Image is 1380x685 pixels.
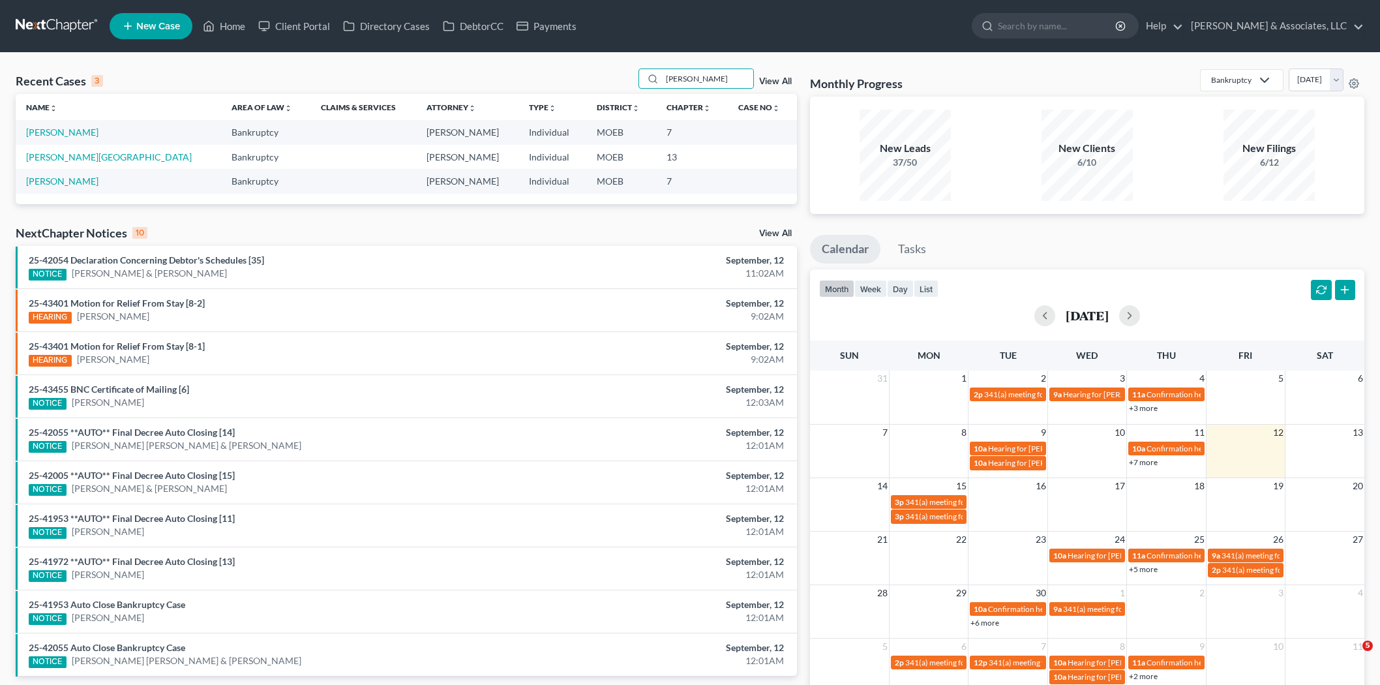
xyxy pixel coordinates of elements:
[974,389,983,399] span: 2p
[1198,371,1206,386] span: 4
[1193,478,1206,494] span: 18
[416,169,518,193] td: [PERSON_NAME]
[810,76,903,91] h3: Monthly Progress
[586,169,657,193] td: MOEB
[988,604,1136,614] span: Confirmation hearing for [PERSON_NAME]
[955,532,968,547] span: 22
[1132,658,1145,667] span: 11a
[1223,156,1315,169] div: 6/12
[819,280,854,297] button: month
[541,482,784,495] div: 12:01AM
[1053,672,1066,682] span: 10a
[1193,425,1206,440] span: 11
[29,269,67,281] div: NOTICE
[29,527,67,539] div: NOTICE
[1053,389,1062,399] span: 9a
[656,169,728,193] td: 7
[840,350,859,361] span: Sun
[1147,658,1295,667] span: Confirmation hearing for [PERSON_NAME]
[1040,425,1047,440] span: 9
[1053,658,1066,667] span: 10a
[1184,14,1364,38] a: [PERSON_NAME] & Associates, LLC
[337,14,436,38] a: Directory Cases
[136,22,180,31] span: New Case
[541,568,784,581] div: 12:01AM
[1351,639,1364,654] span: 11
[1053,551,1066,560] span: 10a
[541,555,784,568] div: September, 12
[918,350,940,361] span: Mon
[29,355,72,367] div: HEARING
[1118,639,1126,654] span: 8
[284,104,292,112] i: unfold_more
[1351,532,1364,547] span: 27
[1212,551,1220,560] span: 9a
[955,478,968,494] span: 15
[876,585,889,601] span: 28
[597,102,640,112] a: Districtunfold_more
[72,568,144,581] a: [PERSON_NAME]
[29,484,67,496] div: NOTICE
[876,478,889,494] span: 14
[960,371,968,386] span: 1
[1132,444,1145,453] span: 10a
[1198,585,1206,601] span: 2
[1053,604,1062,614] span: 9a
[1063,389,1165,399] span: Hearing for [PERSON_NAME]
[1272,532,1285,547] span: 26
[1147,444,1295,453] span: Confirmation hearing for [PERSON_NAME]
[1066,309,1109,322] h2: [DATE]
[1222,551,1347,560] span: 341(a) meeting for [PERSON_NAME]
[1000,350,1017,361] span: Tue
[1362,641,1373,651] span: 5
[72,439,301,452] a: [PERSON_NAME] [PERSON_NAME] & [PERSON_NAME]
[1147,551,1295,560] span: Confirmation hearing for [PERSON_NAME]
[29,441,67,453] div: NOTICE
[1063,604,1189,614] span: 341(a) meeting for [PERSON_NAME]
[518,120,586,144] td: Individual
[1277,371,1285,386] span: 5
[29,254,264,266] a: 25-42054 Declaration Concerning Debtor's Schedules [35]
[541,654,784,667] div: 12:01AM
[26,175,98,187] a: [PERSON_NAME]
[887,280,914,297] button: day
[1336,641,1367,672] iframe: Intercom live chat
[876,532,889,547] span: 21
[29,341,205,352] a: 25-43401 Motion for Relief From Stay [8-1]
[1132,551,1145,560] span: 11a
[860,156,951,169] div: 37/50
[1222,565,1348,575] span: 341(a) meeting for [PERSON_NAME]
[1068,672,1238,682] span: Hearing for [PERSON_NAME] & [PERSON_NAME]
[905,497,1031,507] span: 341(a) meeting for [PERSON_NAME]
[16,73,103,89] div: Recent Cases
[662,69,753,88] input: Search by name...
[1198,639,1206,654] span: 9
[974,444,987,453] span: 10a
[26,102,57,112] a: Nameunfold_more
[1238,350,1252,361] span: Fri
[1132,389,1145,399] span: 11a
[72,267,227,280] a: [PERSON_NAME] & [PERSON_NAME]
[541,525,784,538] div: 12:01AM
[759,229,792,238] a: View All
[1317,350,1333,361] span: Sat
[974,458,987,468] span: 10a
[29,384,189,395] a: 25-43455 BNC Certificate of Mailing [6]
[77,310,149,323] a: [PERSON_NAME]
[541,426,784,439] div: September, 12
[541,396,784,409] div: 12:03AM
[468,104,476,112] i: unfold_more
[960,425,968,440] span: 8
[905,658,1031,667] span: 341(a) meeting for [PERSON_NAME]
[50,104,57,112] i: unfold_more
[1272,639,1285,654] span: 10
[895,511,904,521] span: 3p
[29,570,67,582] div: NOTICE
[656,120,728,144] td: 7
[196,14,252,38] a: Home
[518,169,586,193] td: Individual
[1357,371,1364,386] span: 6
[1357,585,1364,601] span: 4
[960,639,968,654] span: 6
[876,371,889,386] span: 31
